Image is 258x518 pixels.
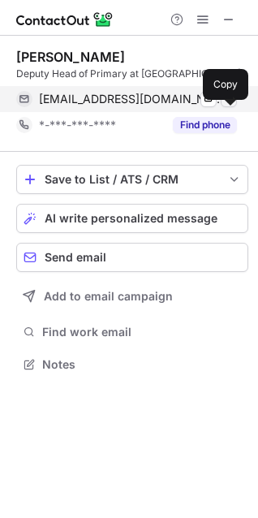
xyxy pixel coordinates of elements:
button: Reveal Button [173,117,237,133]
span: Notes [42,357,242,372]
button: Find work email [16,321,248,343]
div: Deputy Head of Primary at [GEOGRAPHIC_DATA] [16,67,248,81]
img: ContactOut v5.3.10 [16,10,114,29]
div: Save to List / ATS / CRM [45,173,220,186]
span: Send email [45,251,106,264]
span: [EMAIL_ADDRESS][DOMAIN_NAME] [39,92,225,106]
span: Find work email [42,325,242,339]
button: Notes [16,353,248,376]
div: [PERSON_NAME] [16,49,125,65]
button: AI write personalized message [16,204,248,233]
span: AI write personalized message [45,212,217,225]
button: save-profile-one-click [16,165,248,194]
span: Add to email campaign [44,290,173,303]
button: Add to email campaign [16,282,248,311]
button: Send email [16,243,248,272]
